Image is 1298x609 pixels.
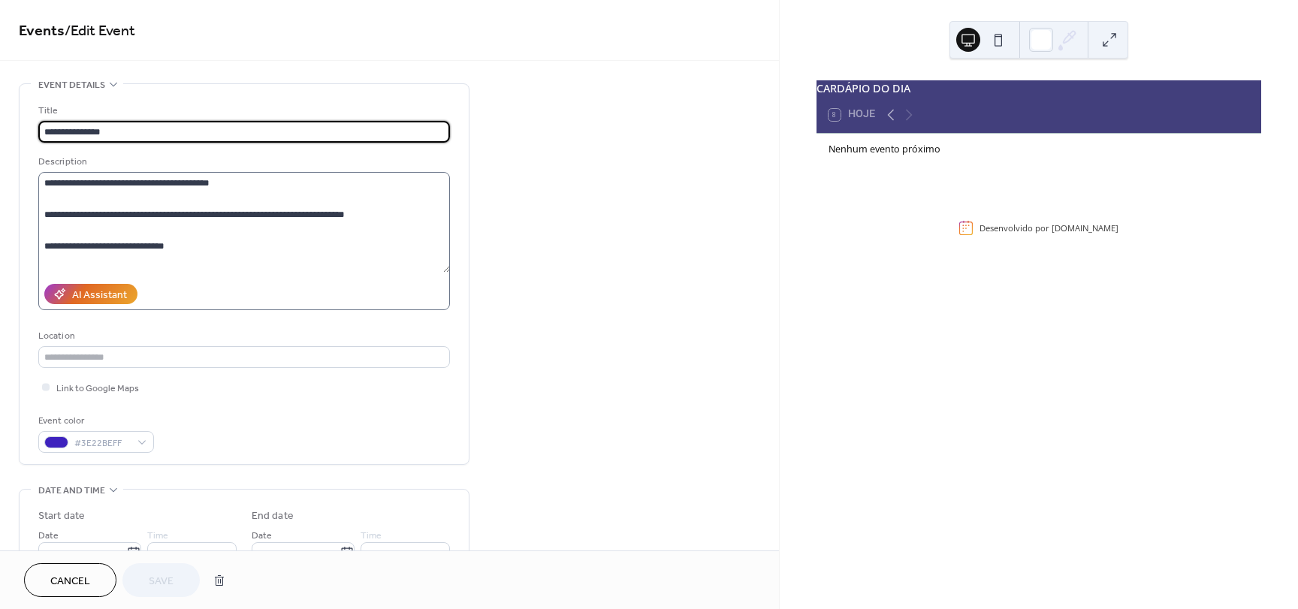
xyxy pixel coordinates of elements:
div: End date [252,508,294,524]
div: AI Assistant [72,288,127,303]
span: Date and time [38,483,105,499]
a: [DOMAIN_NAME] [1052,222,1118,234]
button: Cancel [24,563,116,597]
div: Title [38,103,447,119]
div: CARDÁPIO DO DIA [817,80,1261,97]
div: Desenvolvido por [980,222,1118,234]
div: Nenhum evento próximo [829,143,1249,157]
a: Events [19,17,65,46]
span: Cancel [50,574,90,589]
span: Date [252,528,272,544]
span: Time [361,528,382,544]
span: Link to Google Maps [56,381,139,396]
span: / Edit Event [65,17,135,46]
button: AI Assistant [44,284,137,304]
div: Event color [38,413,151,429]
div: Location [38,328,447,344]
span: Date [38,528,59,544]
span: #3E22BEFF [74,436,130,451]
div: Description [38,154,447,170]
span: Time [147,528,168,544]
div: Start date [38,508,85,524]
span: Event details [38,77,105,93]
